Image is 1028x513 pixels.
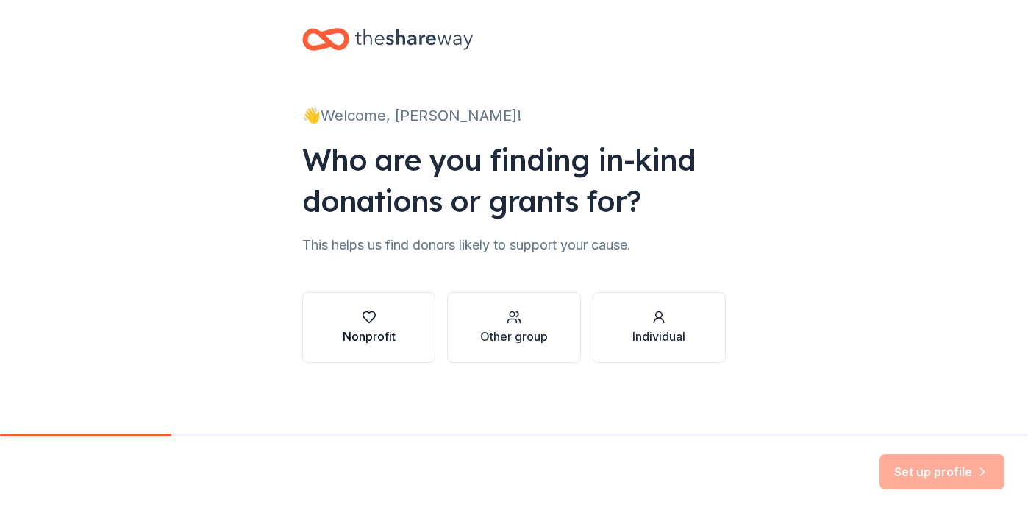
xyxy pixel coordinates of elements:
[480,328,548,345] div: Other group
[302,104,726,127] div: 👋 Welcome, [PERSON_NAME]!
[302,292,435,363] button: Nonprofit
[302,233,726,257] div: This helps us find donors likely to support your cause.
[632,328,685,345] div: Individual
[593,292,726,363] button: Individual
[302,139,726,222] div: Who are you finding in-kind donations or grants for?
[447,292,580,363] button: Other group
[343,328,396,345] div: Nonprofit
